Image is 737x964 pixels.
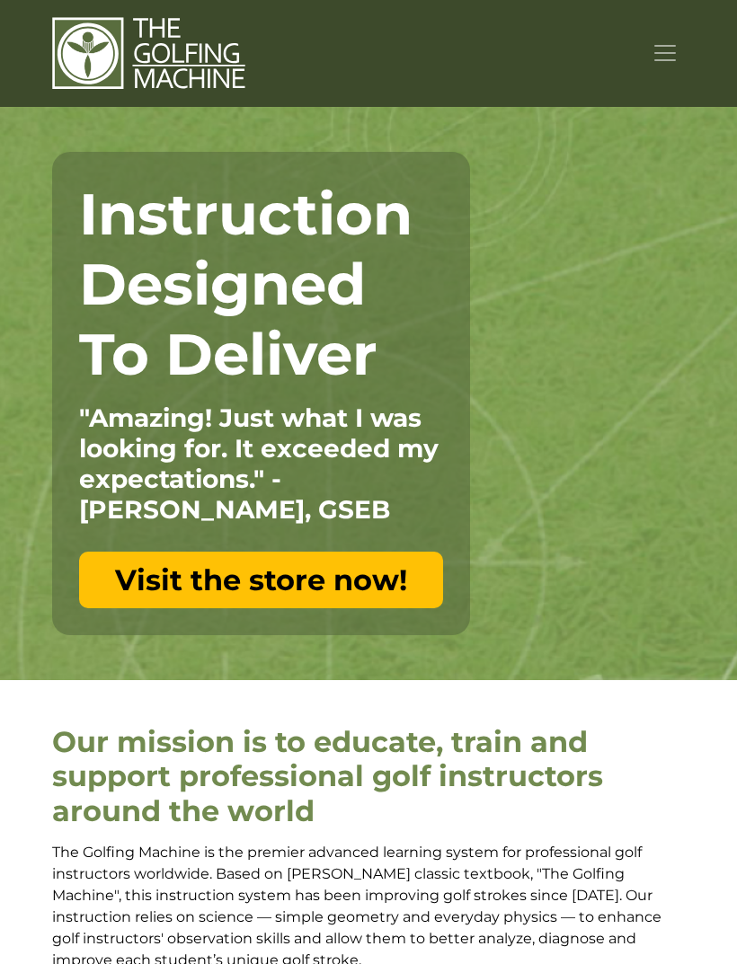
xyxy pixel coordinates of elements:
[79,552,443,608] a: Visit the store now!
[79,402,443,525] p: "Amazing! Just what I was looking for. It exceeded my expectations." - [PERSON_NAME], GSEB
[52,16,245,91] img: The Golfing Machine
[52,725,686,828] h2: Our mission is to educate, train and support professional golf instructors around the world
[645,38,686,69] button: Toggle navigation
[79,179,443,389] h1: Instruction Designed To Deliver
